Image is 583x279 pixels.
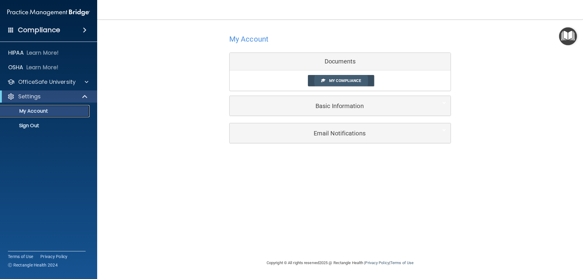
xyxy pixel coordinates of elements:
[234,126,446,140] a: Email Notifications
[7,6,90,19] img: PMB logo
[478,236,576,260] iframe: Drift Widget Chat Controller
[40,253,68,260] a: Privacy Policy
[4,108,87,114] p: My Account
[229,253,451,273] div: Copyright © All rights reserved 2025 @ Rectangle Health | |
[390,260,414,265] a: Terms of Use
[234,103,428,109] h5: Basic Information
[18,93,41,100] p: Settings
[7,93,88,100] a: Settings
[365,260,389,265] a: Privacy Policy
[329,78,361,83] span: My Compliance
[229,35,268,43] h4: My Account
[234,99,446,113] a: Basic Information
[18,26,60,34] h4: Compliance
[234,130,428,137] h5: Email Notifications
[4,123,87,129] p: Sign Out
[26,64,59,71] p: Learn More!
[8,253,33,260] a: Terms of Use
[8,262,58,268] span: Ⓒ Rectangle Health 2024
[559,27,577,45] button: Open Resource Center
[230,53,451,70] div: Documents
[27,49,59,56] p: Learn More!
[8,64,23,71] p: OSHA
[8,49,24,56] p: HIPAA
[7,78,88,86] a: OfficeSafe University
[18,78,76,86] p: OfficeSafe University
